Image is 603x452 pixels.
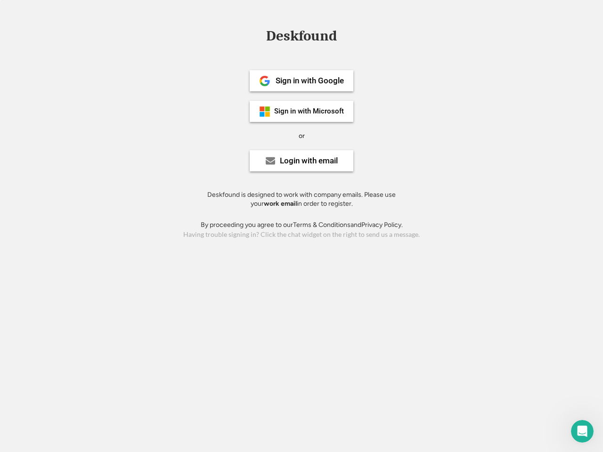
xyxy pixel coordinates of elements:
iframe: Intercom live chat [571,420,594,443]
div: Deskfound is designed to work with company emails. Please use your in order to register. [196,190,407,209]
a: Terms & Conditions [293,221,350,229]
div: Login with email [280,157,338,165]
div: Sign in with Google [276,77,344,85]
div: or [299,131,305,141]
img: 1024px-Google__G__Logo.svg.png [259,75,270,87]
strong: work email [264,200,297,208]
div: By proceeding you agree to our and [201,220,403,230]
div: Deskfound [261,29,342,43]
a: Privacy Policy. [361,221,403,229]
img: ms-symbollockup_mssymbol_19.png [259,106,270,117]
div: Sign in with Microsoft [274,108,344,115]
